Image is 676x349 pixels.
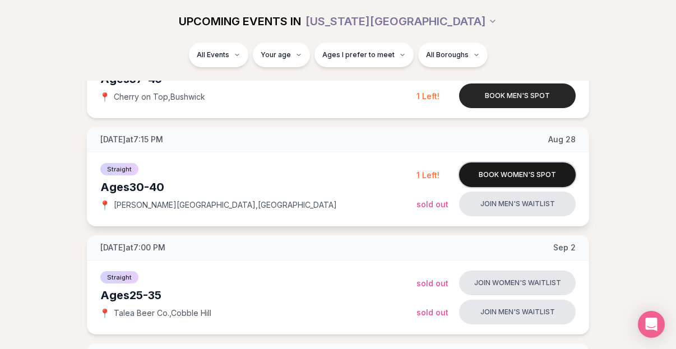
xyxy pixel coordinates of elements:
[418,43,488,67] button: All Boroughs
[548,134,576,145] span: Aug 28
[114,199,337,211] span: [PERSON_NAME][GEOGRAPHIC_DATA] , [GEOGRAPHIC_DATA]
[114,91,205,103] span: Cherry on Top , Bushwick
[314,43,414,67] button: Ages I prefer to meet
[253,43,310,67] button: Your age
[100,287,416,303] div: Ages 25-35
[189,43,248,67] button: All Events
[100,309,109,318] span: 📍
[100,92,109,101] span: 📍
[322,50,395,59] span: Ages I prefer to meet
[416,170,439,180] span: 1 Left!
[416,278,448,288] span: Sold Out
[416,308,448,317] span: Sold Out
[100,271,138,283] span: Straight
[305,9,497,34] button: [US_STATE][GEOGRAPHIC_DATA]
[114,308,211,319] span: Talea Beer Co. , Cobble Hill
[100,242,165,253] span: [DATE] at 7:00 PM
[459,162,576,187] button: Book women's spot
[459,83,576,108] button: Book men's spot
[179,13,301,29] span: UPCOMING EVENTS IN
[459,271,576,295] button: Join women's waitlist
[416,91,439,101] span: 1 Left!
[416,199,448,209] span: Sold Out
[459,300,576,324] button: Join men's waitlist
[261,50,291,59] span: Your age
[100,201,109,210] span: 📍
[100,134,163,145] span: [DATE] at 7:15 PM
[100,163,138,175] span: Straight
[197,50,229,59] span: All Events
[638,311,665,338] div: Open Intercom Messenger
[100,179,416,195] div: Ages 30-40
[426,50,469,59] span: All Boroughs
[459,192,576,216] button: Join men's waitlist
[553,242,576,253] span: Sep 2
